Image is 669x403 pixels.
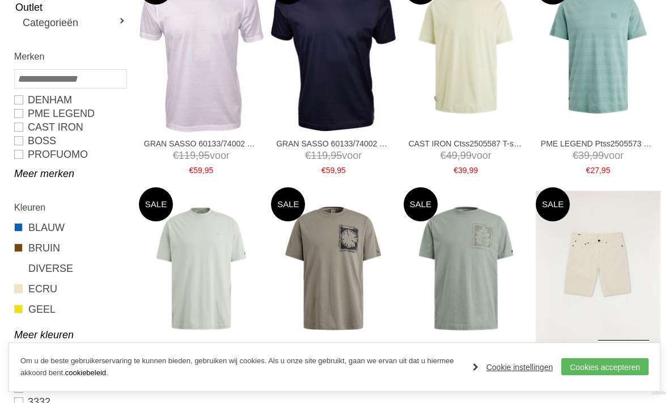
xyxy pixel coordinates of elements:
img: CAST IRON Ctss2505587 T-shirts [139,206,264,331]
a: cookiebeleid [65,368,106,377]
a: BLAUW [14,220,126,235]
a: Categorieën [23,16,126,30]
span: € [441,150,446,161]
span: voor [276,149,391,163]
span: voor [541,149,655,163]
a: PME LEGEND [14,107,126,120]
span: voor [409,149,523,163]
a: ECRU [14,282,126,296]
span: 95 [198,150,210,161]
span: € [321,166,326,175]
span: 95 [205,166,214,175]
a: GEEL [14,302,126,317]
span: 39 [578,150,590,161]
span: 95 [602,166,611,175]
span: 99 [460,150,472,161]
span: , [328,150,331,161]
a: Cookie instellingen [473,359,553,376]
span: 27 [590,166,599,175]
a: BOSS [14,134,126,148]
span: € [586,166,591,175]
span: 99 [592,150,604,161]
span: 119 [179,150,196,161]
a: PME LEGEND Ptss2505573 T-shirts [541,138,655,149]
span: 59 [193,166,202,175]
img: CAST IRON Ctss2505586 T-shirts [271,206,396,331]
a: Meer merken [14,167,126,180]
span: , [467,166,469,175]
a: Meer kleuren [14,328,126,342]
span: 95 [331,150,342,161]
span: , [202,166,205,175]
a: DIVERSE [14,261,126,276]
span: € [573,150,578,161]
span: , [590,150,592,161]
img: DENHAM Razor short sc Shorts [536,191,660,347]
a: BRUIN [14,241,126,255]
a: PROFUOMO [14,148,126,161]
a: CAST IRON [14,120,126,134]
a: Cookies accepteren [561,358,649,375]
span: voor [144,149,259,163]
span: , [196,150,198,161]
p: Om u de beste gebruikerservaring te kunnen bieden, gebruiken wij cookies. Als u onze site gebruik... [20,355,461,379]
span: € [454,166,458,175]
h2: Kleuren [14,200,126,215]
a: Terug naar boven [598,340,649,391]
span: 95 [337,166,346,175]
h2: Merken [14,49,126,64]
a: DENHAM [14,93,126,107]
span: 49 [446,150,458,161]
span: , [458,150,460,161]
span: € [173,150,179,161]
span: 99 [469,166,479,175]
span: 39 [458,166,467,175]
span: 119 [311,150,328,161]
span: 59 [326,166,335,175]
span: , [599,166,602,175]
a: CAST IRON Ctss2505587 T-shirts [409,138,523,149]
a: GRAN SASSO 60133/74002 T-shirts [276,138,391,149]
span: , [334,166,337,175]
span: € [305,150,311,161]
img: CAST IRON Ctss2505586 T-shirts [404,206,528,331]
a: GRAN SASSO 60133/74002 T-shirts [144,138,259,149]
span: € [189,166,194,175]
